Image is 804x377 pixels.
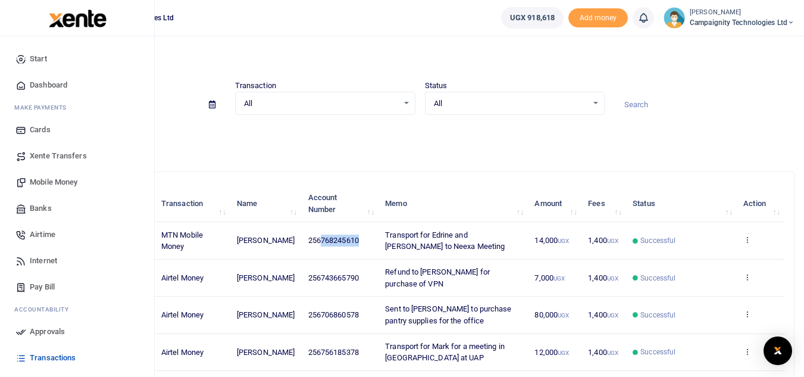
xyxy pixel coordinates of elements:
[10,248,145,274] a: Internet
[48,13,107,22] a: logo-small logo-large logo-large
[161,273,204,282] span: Airtel Money
[385,304,511,325] span: Sent to [PERSON_NAME] to purchase pantry supplies for the office
[30,176,77,188] span: Mobile Money
[301,185,378,222] th: Account Number: activate to sort column ascending
[568,13,628,21] a: Add money
[581,185,626,222] th: Fees: activate to sort column ascending
[10,195,145,222] a: Banks
[385,230,505,251] span: Transport for Edrine and [PERSON_NAME] to Neexa Meeting
[496,7,568,29] li: Wallet ballance
[244,98,398,110] span: All
[10,274,145,300] a: Pay Bill
[385,267,490,288] span: Refund to [PERSON_NAME] for purchase of VPN
[534,348,569,357] span: 12,000
[161,348,204,357] span: Airtel Money
[161,230,203,251] span: MTN Mobile Money
[626,185,737,222] th: Status: activate to sort column ascending
[10,169,145,195] a: Mobile Money
[737,185,784,222] th: Action: activate to sort column ascending
[10,117,145,143] a: Cards
[534,310,569,319] span: 80,000
[10,46,145,72] a: Start
[237,236,295,245] span: [PERSON_NAME]
[501,7,564,29] a: UGX 918,618
[558,238,569,244] small: UGX
[607,350,618,356] small: UGX
[30,150,87,162] span: Xente Transfers
[10,319,145,345] a: Approvals
[30,281,55,293] span: Pay Bill
[30,255,57,267] span: Internet
[45,51,794,64] h4: Transactions
[237,310,295,319] span: [PERSON_NAME]
[664,7,685,29] img: profile-user
[614,95,794,115] input: Search
[510,12,555,24] span: UGX 918,618
[640,235,675,246] span: Successful
[664,7,794,29] a: profile-user [PERSON_NAME] Campaignity Technologies Ltd
[553,275,565,282] small: UGX
[607,238,618,244] small: UGX
[764,337,792,365] div: Open Intercom Messenger
[558,350,569,356] small: UGX
[45,129,794,142] p: Download
[528,185,581,222] th: Amount: activate to sort column ascending
[607,312,618,319] small: UGX
[235,80,276,92] label: Transaction
[155,185,230,222] th: Transaction: activate to sort column ascending
[588,348,618,357] span: 1,400
[30,202,52,214] span: Banks
[10,222,145,248] a: Airtime
[237,348,295,357] span: [PERSON_NAME]
[10,72,145,98] a: Dashboard
[690,17,794,28] span: Campaignity Technologies Ltd
[30,326,65,338] span: Approvals
[308,348,359,357] span: 256756185378
[230,185,302,222] th: Name: activate to sort column ascending
[568,8,628,28] span: Add money
[10,345,145,371] a: Transactions
[588,273,618,282] span: 1,400
[640,310,675,320] span: Successful
[30,124,51,136] span: Cards
[308,236,359,245] span: 256768245610
[568,8,628,28] li: Toup your wallet
[49,10,107,27] img: logo-large
[23,305,68,314] span: countability
[534,236,569,245] span: 14,000
[237,273,295,282] span: [PERSON_NAME]
[10,143,145,169] a: Xente Transfers
[20,103,67,112] span: ake Payments
[607,275,618,282] small: UGX
[434,98,588,110] span: All
[690,8,794,18] small: [PERSON_NAME]
[588,236,618,245] span: 1,400
[30,352,76,364] span: Transactions
[534,273,565,282] span: 7,000
[385,342,505,363] span: Transport for Mark for a meeting in [GEOGRAPHIC_DATA] at UAP
[640,347,675,357] span: Successful
[558,312,569,319] small: UGX
[10,98,145,117] li: M
[10,300,145,319] li: Ac
[30,53,47,65] span: Start
[425,80,448,92] label: Status
[378,185,528,222] th: Memo: activate to sort column ascending
[640,273,675,283] span: Successful
[30,79,67,91] span: Dashboard
[30,229,55,241] span: Airtime
[308,310,359,319] span: 256706860578
[308,273,359,282] span: 256743665790
[161,310,204,319] span: Airtel Money
[588,310,618,319] span: 1,400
